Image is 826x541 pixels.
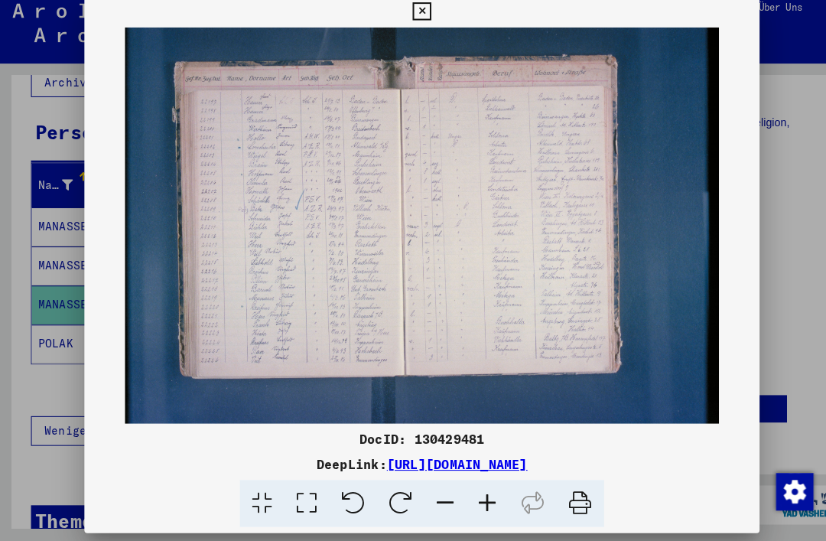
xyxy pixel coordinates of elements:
img: Zustimmung ändern [759,474,796,511]
div: Zustimmung ändern [759,474,795,510]
div: DeepLink: [83,457,743,475]
img: 001.jpg [83,38,743,426]
a: [URL][DOMAIN_NAME] [379,458,516,474]
div: DocID: 130429481 [83,432,743,451]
